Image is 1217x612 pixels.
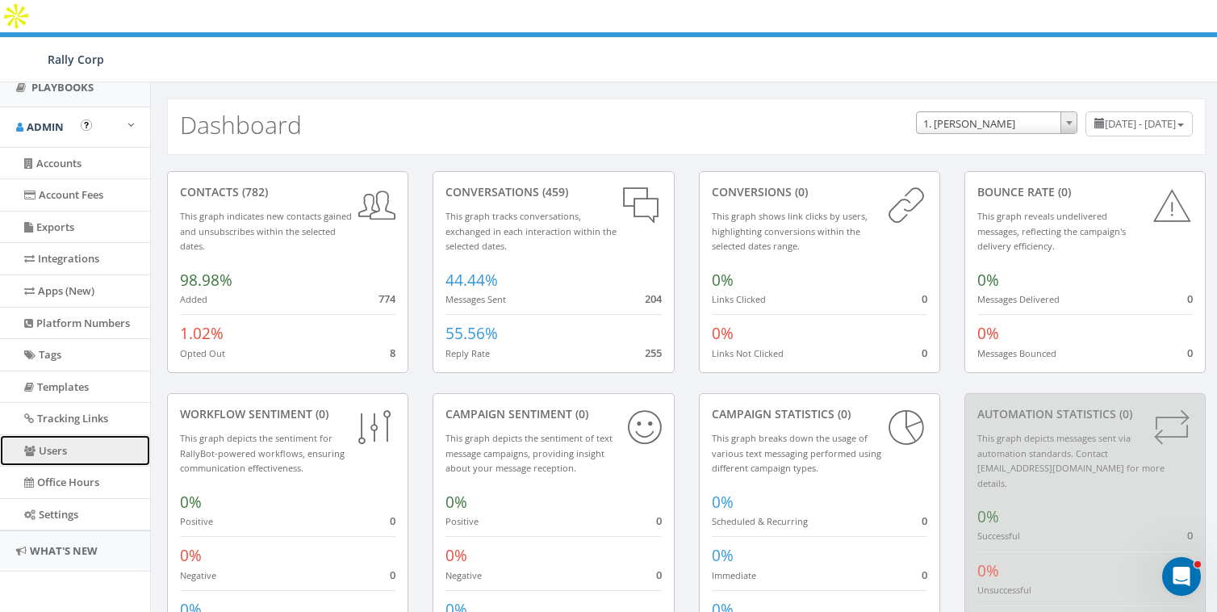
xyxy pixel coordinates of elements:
[712,293,766,305] small: Links Clicked
[645,291,662,306] span: 204
[712,406,927,422] div: Campaign Statistics
[445,545,467,566] span: 0%
[445,210,617,252] small: This graph tracks conversations, exchanged in each interaction within the selected dates.
[977,530,1020,542] small: Successful
[180,210,352,252] small: This graph indicates new contacts gained and unsubscribes within the selected dates.
[712,492,734,513] span: 0%
[27,119,64,134] span: Admin
[922,291,927,306] span: 0
[712,545,734,566] span: 0%
[712,432,881,474] small: This graph breaks down the usage of various text messaging performed using different campaign types.
[712,323,734,344] span: 0%
[180,569,216,581] small: Negative
[977,184,1193,200] div: Bounce Rate
[922,346,927,360] span: 0
[48,52,104,67] span: Rally Corp
[572,406,588,421] span: (0)
[180,111,302,138] h2: Dashboard
[445,347,490,359] small: Reply Rate
[180,270,232,291] span: 98.98%
[917,112,1077,135] span: 1. James Martin
[180,347,225,359] small: Opted Out
[1055,184,1071,199] span: (0)
[239,184,268,199] span: (782)
[180,293,207,305] small: Added
[977,432,1165,489] small: This graph depicts messages sent via automation standards. Contact [EMAIL_ADDRESS][DOMAIN_NAME] f...
[977,347,1056,359] small: Messages Bounced
[712,184,927,200] div: conversions
[180,545,202,566] span: 0%
[977,323,999,344] span: 0%
[180,184,395,200] div: contacts
[656,568,662,582] span: 0
[656,513,662,528] span: 0
[712,210,868,252] small: This graph shows link clicks by users, highlighting conversions within the selected dates range.
[390,513,395,528] span: 0
[977,584,1031,596] small: Unsuccessful
[712,270,734,291] span: 0%
[1187,346,1193,360] span: 0
[445,270,498,291] span: 44.44%
[539,184,568,199] span: (459)
[922,568,927,582] span: 0
[1105,116,1176,131] span: [DATE] - [DATE]
[312,406,328,421] span: (0)
[445,184,661,200] div: conversations
[30,543,98,558] span: What's New
[1162,557,1201,596] iframe: Intercom live chat
[445,569,482,581] small: Negative
[180,515,213,527] small: Positive
[977,506,999,527] span: 0%
[712,569,756,581] small: Immediate
[378,291,395,306] span: 774
[922,513,927,528] span: 0
[390,568,395,582] span: 0
[712,347,784,359] small: Links Not Clicked
[977,270,999,291] span: 0%
[180,492,202,513] span: 0%
[445,293,506,305] small: Messages Sent
[1187,528,1193,543] span: 0
[180,406,395,422] div: Workflow Sentiment
[445,492,467,513] span: 0%
[977,210,1126,252] small: This graph reveals undelivered messages, reflecting the campaign's delivery efficiency.
[1116,406,1132,421] span: (0)
[445,406,661,422] div: Campaign Sentiment
[977,560,999,581] span: 0%
[977,293,1060,305] small: Messages Delivered
[390,346,395,360] span: 8
[916,111,1077,134] span: 1. James Martin
[180,323,224,344] span: 1.02%
[792,184,808,199] span: (0)
[180,432,345,474] small: This graph depicts the sentiment for RallyBot-powered workflows, ensuring communication effective...
[445,515,479,527] small: Positive
[834,406,851,421] span: (0)
[445,432,613,474] small: This graph depicts the sentiment of text message campaigns, providing insight about your message ...
[1187,291,1193,306] span: 0
[645,346,662,360] span: 255
[977,406,1193,422] div: Automation Statistics
[81,119,92,131] button: Open In-App Guide
[31,80,94,94] span: Playbooks
[712,515,808,527] small: Scheduled & Recurring
[445,323,498,344] span: 55.56%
